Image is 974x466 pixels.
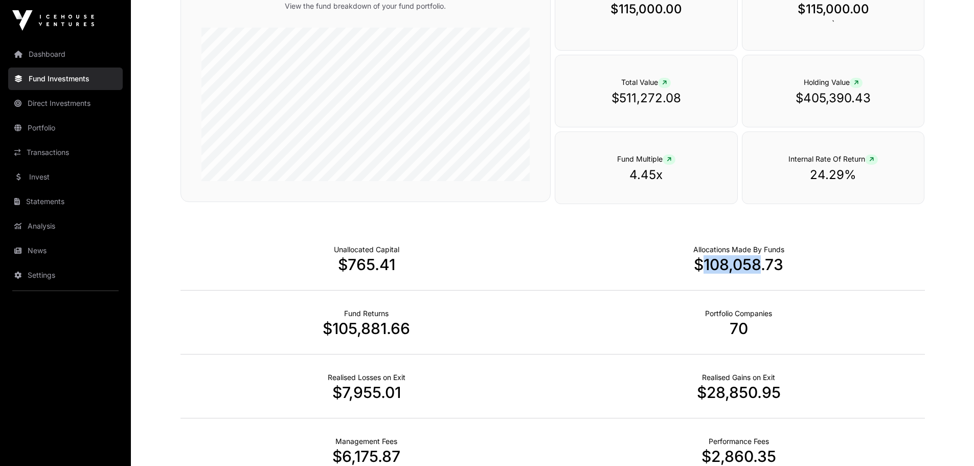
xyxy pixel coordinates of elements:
[344,308,389,319] p: Realised Returns from Funds
[8,190,123,213] a: Statements
[8,43,123,65] a: Dashboard
[621,78,671,86] span: Total Value
[576,90,717,106] p: $511,272.08
[553,383,925,402] p: $28,850.95
[8,117,123,139] a: Portfolio
[788,154,878,163] span: Internal Rate Of Return
[705,308,772,319] p: Number of Companies Deployed Into
[553,319,925,338] p: 70
[8,239,123,262] a: News
[576,1,717,17] p: $115,000.00
[763,90,904,106] p: $405,390.43
[702,372,775,383] p: Net Realised on Positive Exits
[201,1,530,11] p: View the fund breakdown of your fund portfolio.
[8,264,123,286] a: Settings
[334,245,399,255] p: Cash not yet allocated
[8,92,123,115] a: Direct Investments
[709,436,769,447] p: Fund Performance Fees (Carry) incurred to date
[8,68,123,90] a: Fund Investments
[8,215,123,237] a: Analysis
[180,255,553,274] p: $765.41
[8,166,123,188] a: Invest
[8,141,123,164] a: Transactions
[804,78,863,86] span: Holding Value
[553,255,925,274] p: $108,058.73
[180,319,553,338] p: $105,881.66
[693,245,784,255] p: Capital Deployed Into Companies
[553,447,925,465] p: $2,860.35
[763,1,904,17] p: $115,000.00
[180,383,553,402] p: $7,955.01
[180,447,553,465] p: $6,175.87
[576,167,717,183] p: 4.45x
[763,167,904,183] p: 24.29%
[923,417,974,466] iframe: Chat Widget
[12,10,94,31] img: Icehouse Ventures Logo
[617,154,675,163] span: Fund Multiple
[328,372,405,383] p: Net Realised on Negative Exits
[335,436,397,447] p: Fund Management Fees incurred to date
